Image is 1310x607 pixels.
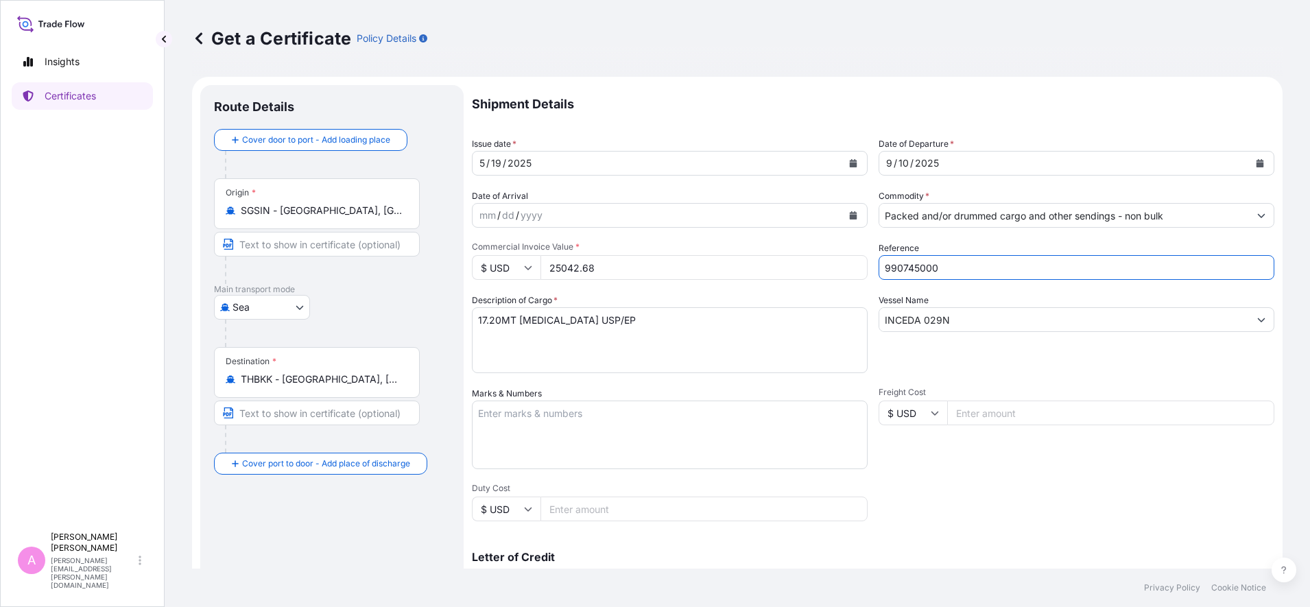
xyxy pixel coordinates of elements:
p: Route Details [214,99,294,115]
label: Vessel Name [879,294,929,307]
label: Commodity [879,189,929,203]
span: Issue date [472,137,516,151]
button: Calendar [842,152,864,174]
div: / [910,155,914,171]
span: Cover port to door - Add place of discharge [242,457,410,471]
label: Reference [879,241,919,255]
p: [PERSON_NAME][EMAIL_ADDRESS][PERSON_NAME][DOMAIN_NAME] [51,556,136,589]
span: A [27,554,36,567]
span: Date of Departure [879,137,954,151]
div: / [503,155,506,171]
div: Origin [226,187,256,198]
p: Policy Details [357,32,416,45]
div: / [516,207,519,224]
div: / [486,155,490,171]
span: Cover door to port - Add loading place [242,133,390,147]
a: Privacy Policy [1144,582,1200,593]
p: Get a Certificate [192,27,351,49]
div: day, [490,155,503,171]
input: Destination [241,372,403,386]
p: Shipment Details [472,85,1274,123]
p: [PERSON_NAME] [PERSON_NAME] [51,532,136,554]
div: day, [897,155,910,171]
span: Freight Cost [879,387,1274,398]
div: month, [478,155,486,171]
a: Insights [12,48,153,75]
input: Origin [241,204,403,217]
div: year, [519,207,544,224]
span: Sea [233,300,250,314]
input: Type to search vessel name or IMO [879,307,1249,332]
p: Insights [45,55,80,69]
a: Cookie Notice [1211,582,1266,593]
button: Cover door to port - Add loading place [214,129,407,151]
div: month, [885,155,894,171]
input: Enter booking reference [879,255,1274,280]
span: Date of Arrival [472,189,528,203]
input: Enter amount [947,401,1274,425]
textarea: 17.20MT [MEDICAL_DATA] USP/EP [472,307,868,373]
button: Show suggestions [1249,203,1274,228]
input: Type to search commodity [879,203,1249,228]
div: / [894,155,897,171]
div: month, [478,207,497,224]
span: Duty Cost [472,483,868,494]
a: Certificates [12,82,153,110]
div: day, [501,207,516,224]
div: year, [506,155,533,171]
p: Certificates [45,89,96,103]
div: / [497,207,501,224]
label: Description of Cargo [472,294,558,307]
p: Main transport mode [214,284,450,295]
input: Enter amount [540,497,868,521]
button: Calendar [842,204,864,226]
button: Calendar [1249,152,1271,174]
input: Text to appear on certificate [214,401,420,425]
div: Destination [226,356,276,367]
button: Show suggestions [1249,307,1274,332]
span: Commercial Invoice Value [472,241,868,252]
label: Marks & Numbers [472,387,542,401]
p: Letter of Credit [472,551,1274,562]
button: Select transport [214,295,310,320]
div: year, [914,155,940,171]
input: Enter amount [540,255,868,280]
input: Text to appear on certificate [214,232,420,257]
button: Cover port to door - Add place of discharge [214,453,427,475]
